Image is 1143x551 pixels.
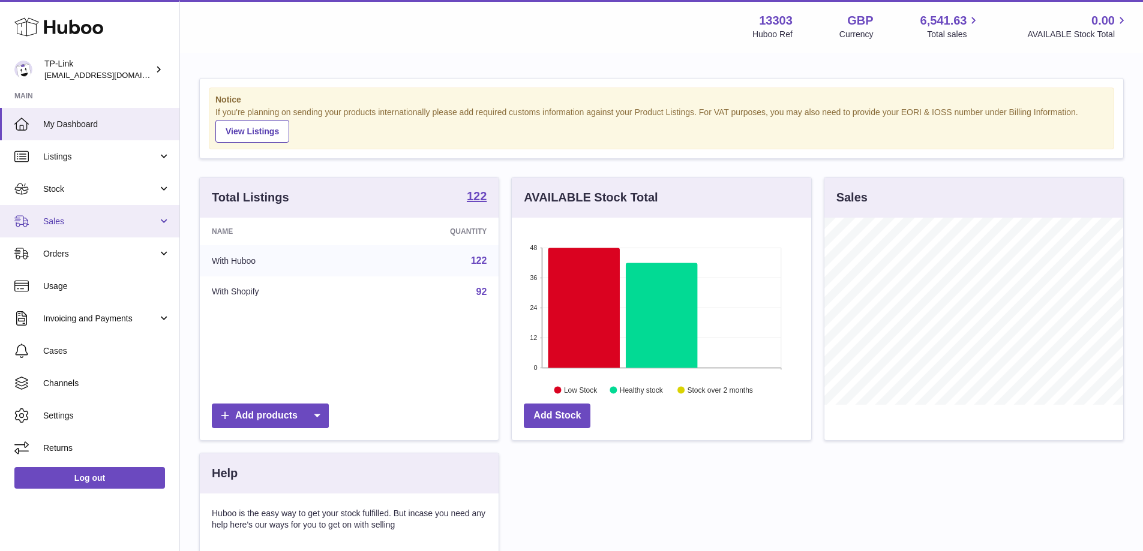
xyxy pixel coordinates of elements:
a: Add Stock [524,404,590,428]
td: With Huboo [200,245,361,276]
text: 24 [530,304,538,311]
text: 0 [534,364,538,371]
span: Returns [43,442,170,454]
span: Settings [43,410,170,421]
h3: Sales [836,189,868,206]
p: Huboo is the easy way to get your stock fulfilled. But incase you need any help here's our ways f... [212,508,487,531]
h3: Help [212,465,238,481]
span: AVAILABLE Stock Total [1027,29,1129,40]
a: 92 [476,287,487,297]
text: 12 [530,334,538,341]
div: Huboo Ref [752,29,793,40]
div: TP-Link [44,58,152,81]
strong: GBP [847,13,873,29]
text: 36 [530,274,538,281]
a: Add products [212,404,329,428]
div: If you're planning on sending your products internationally please add required customs informati... [215,107,1108,143]
span: Invoicing and Payments [43,313,158,324]
span: [EMAIL_ADDRESS][DOMAIN_NAME] [44,70,176,80]
img: gaby.chen@tp-link.com [14,61,32,79]
span: 6,541.63 [920,13,967,29]
h3: AVAILABLE Stock Total [524,189,658,206]
a: Log out [14,467,165,489]
text: Healthy stock [620,386,664,394]
strong: 122 [467,190,487,202]
span: Usage [43,281,170,292]
span: 0.00 [1091,13,1115,29]
td: With Shopify [200,276,361,308]
th: Name [200,218,361,245]
text: Low Stock [564,386,598,394]
a: 0.00 AVAILABLE Stock Total [1027,13,1129,40]
a: 122 [467,190,487,204]
span: Sales [43,216,158,227]
span: Orders [43,248,158,260]
span: Cases [43,345,170,357]
th: Quantity [361,218,499,245]
span: Listings [43,151,158,162]
text: 48 [530,244,538,251]
a: 122 [471,255,487,266]
text: Stock over 2 months [688,386,753,394]
strong: 13303 [759,13,793,29]
a: 6,541.63 Total sales [920,13,981,40]
strong: Notice [215,94,1108,106]
span: Total sales [927,29,980,40]
span: Stock [43,183,158,195]
a: View Listings [215,120,289,143]
span: Channels [43,378,170,389]
h3: Total Listings [212,189,289,206]
div: Currency [839,29,874,40]
span: My Dashboard [43,119,170,130]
